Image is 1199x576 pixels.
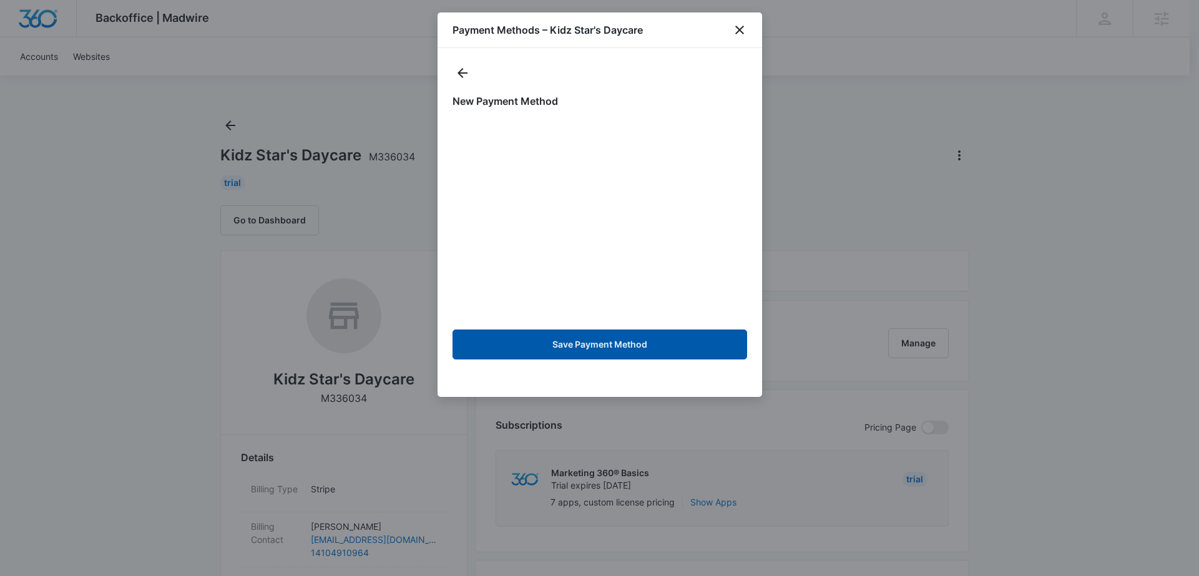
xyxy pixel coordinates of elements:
h1: New Payment Method [453,94,747,109]
button: close [732,22,747,37]
iframe: Secure payment input frame [450,119,750,320]
h1: Payment Methods – Kidz Star's Daycare [453,22,643,37]
button: actions.back [453,63,472,83]
button: Save Payment Method [453,329,747,359]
